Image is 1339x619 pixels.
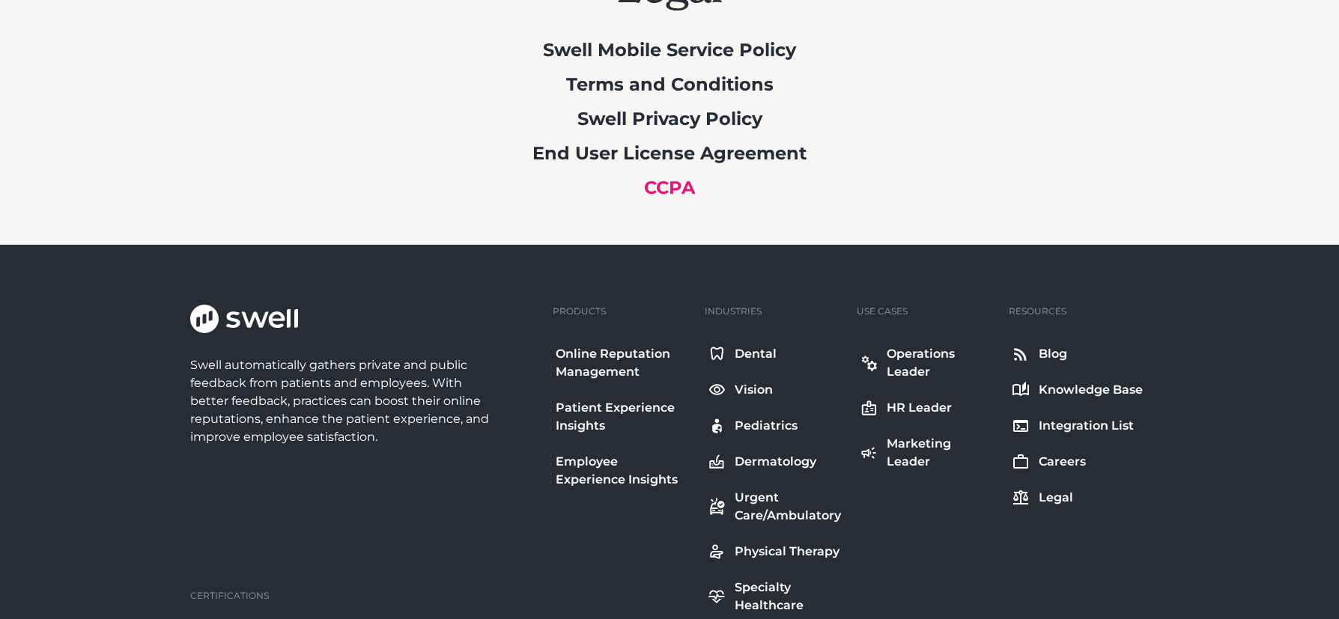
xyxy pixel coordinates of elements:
[1009,378,1146,402] a: Knowledge Base
[857,396,997,420] a: HR Leader
[887,435,994,471] div: Marketing Leader
[735,543,839,561] div: Physical Therapy
[705,486,845,528] a: Urgent Care/Ambulatory
[1039,453,1086,471] div: Careers
[705,450,845,474] a: Dermatology
[1039,345,1067,363] div: Blog
[887,345,994,381] div: Operations Leader
[857,342,997,384] a: Operations Leader
[1039,489,1073,507] div: Legal
[735,579,842,615] div: Specialty Healthcare
[556,345,690,381] div: Online Reputation Management
[190,589,269,603] div: Certifications
[532,142,807,164] a: End User License Agreement
[705,342,845,366] a: Dental
[1039,417,1134,435] div: Integration List
[556,399,690,435] div: Patient Experience Insights
[705,540,845,564] a: Physical Therapy
[705,576,845,618] a: Specialty Healthcare
[735,453,816,471] div: Dermatology
[1009,450,1146,474] a: Careers
[1039,381,1143,399] div: Knowledge Base
[857,432,997,474] a: Marketing Leader
[705,414,845,438] a: Pediatrics
[556,453,690,489] div: Employee Experience Insights
[1009,342,1146,366] a: Blog
[566,73,774,95] a: Terms and Conditions
[577,108,762,129] a: Swell Privacy Policy
[735,345,777,363] div: Dental
[735,489,842,525] div: Urgent Care/Ambulatory
[553,305,606,318] div: Products
[735,417,798,435] div: Pediatrics
[735,381,773,399] div: Vision
[857,305,908,318] div: Use Cases
[553,450,693,492] a: Employee Experience Insights
[1009,414,1146,438] a: Integration List
[705,378,845,402] a: Vision
[1009,486,1146,510] a: Legal
[644,177,695,198] a: CCPA
[553,396,693,438] a: Patient Experience Insights
[887,399,952,417] div: HR Leader
[1009,305,1066,318] div: Resources
[553,342,693,384] a: Online Reputation Management
[705,305,762,318] div: Industries
[190,356,496,446] div: Swell automatically gathers private and public feedback from patients and employees. With better ...
[543,39,796,61] a: Swell Mobile Service Policy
